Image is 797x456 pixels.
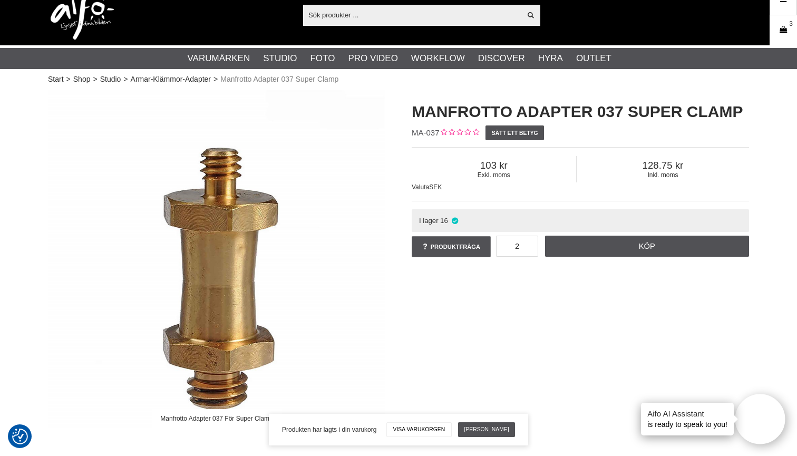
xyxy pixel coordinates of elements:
a: 3 [770,18,796,43]
img: Revisit consent button [12,429,28,444]
span: 128.75 [577,160,749,171]
a: Start [48,74,64,85]
a: Studio [100,74,121,85]
a: Varumärken [188,52,250,65]
span: Inkl. moms [577,171,749,179]
a: Visa varukorgen [386,422,451,437]
span: MA-037 [412,128,440,137]
a: Sätt ett betyg [485,125,544,140]
a: Produktfråga [412,236,491,257]
a: Hyra [538,52,563,65]
a: Shop [73,74,91,85]
h1: Manfrotto Adapter 037 Super Clamp [412,101,749,123]
div: Kundbetyg: 0 [440,128,479,139]
span: Manfrotto Adapter 037 Super Clamp [220,74,338,85]
span: Exkl. moms [412,171,576,179]
i: I lager [451,217,460,225]
div: is ready to speak to you! [641,403,734,435]
span: Valuta [412,183,429,191]
input: Sök produkter ... [303,7,521,23]
span: > [123,74,128,85]
a: [PERSON_NAME] [458,422,515,437]
a: Outlet [576,52,611,65]
span: 103 [412,160,576,171]
h4: Aifo AI Assistant [647,408,727,419]
a: Foto [310,52,335,65]
span: I lager [419,217,439,225]
span: 3 [789,19,793,28]
span: > [213,74,218,85]
a: Workflow [411,52,465,65]
span: > [93,74,97,85]
span: SEK [429,183,442,191]
a: Studio [263,52,297,65]
button: Samtyckesinställningar [12,427,28,446]
a: Discover [478,52,525,65]
a: Armar-Klämmor-Adapter [131,74,211,85]
span: > [66,74,71,85]
a: Köp [545,236,750,257]
a: Pro Video [348,52,397,65]
span: Produkten har lagts i din varukorg [282,425,376,434]
div: Manfrotto Adapter 037 För Super Clamp [152,409,282,428]
span: 16 [440,217,448,225]
img: Manfrotto Adapter 037 För Super Clamp [48,90,385,428]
